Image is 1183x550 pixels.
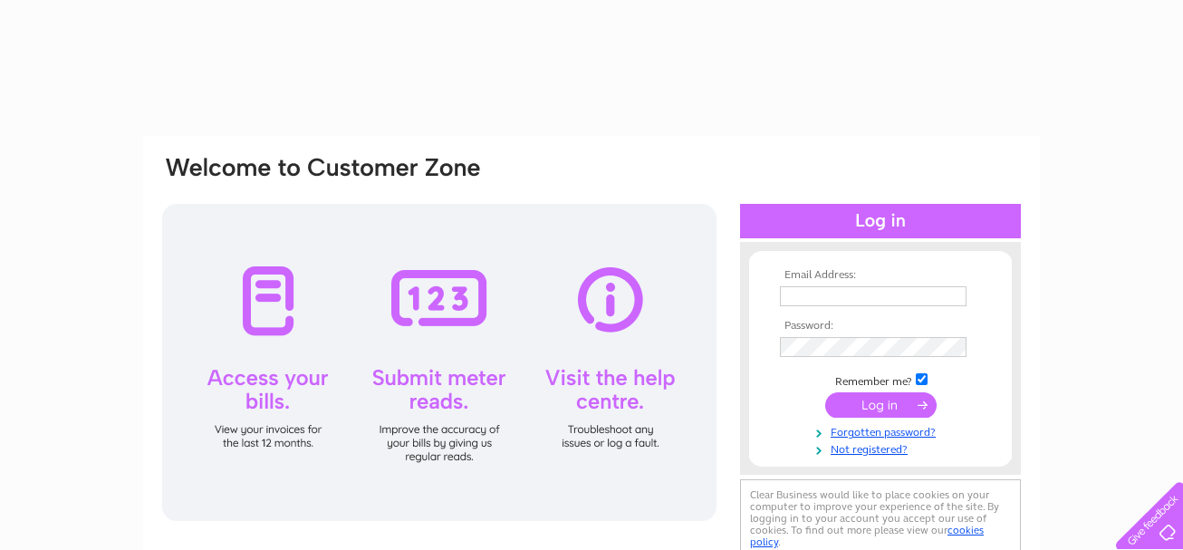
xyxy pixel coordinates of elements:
[780,422,986,439] a: Forgotten password?
[775,371,986,389] td: Remember me?
[750,524,984,548] a: cookies policy
[780,439,986,457] a: Not registered?
[775,320,986,333] th: Password:
[825,392,937,418] input: Submit
[775,269,986,282] th: Email Address:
